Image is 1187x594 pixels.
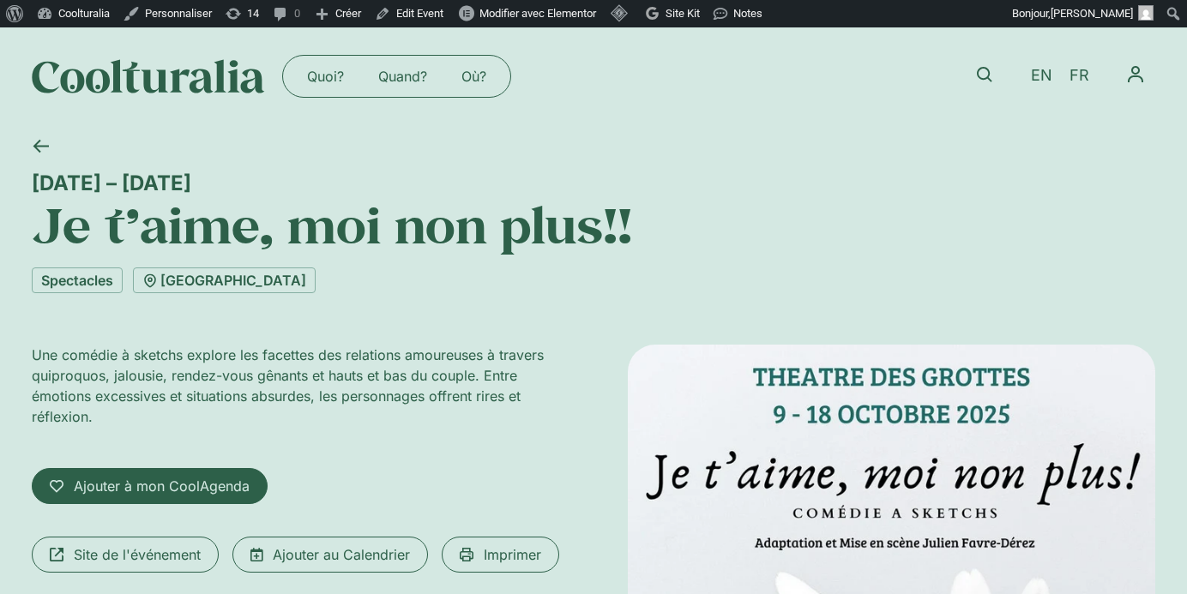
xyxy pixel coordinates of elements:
[290,63,361,90] a: Quoi?
[74,476,250,496] span: Ajouter à mon CoolAgenda
[290,63,503,90] nav: Menu
[232,537,428,573] a: Ajouter au Calendrier
[442,537,559,573] a: Imprimer
[1070,67,1089,85] span: FR
[1061,63,1098,88] a: FR
[484,544,541,565] span: Imprimer
[1051,7,1133,20] span: [PERSON_NAME]
[32,267,123,293] a: Spectacles
[1116,55,1155,94] nav: Menu
[74,544,201,565] span: Site de l'événement
[133,267,316,293] a: [GEOGRAPHIC_DATA]
[479,7,596,20] span: Modifier avec Elementor
[32,171,1155,195] div: [DATE] – [DATE]
[32,537,219,573] a: Site de l'événement
[32,195,1155,254] h1: Je t’aime, moi non plus!!
[1031,67,1052,85] span: EN
[32,345,559,427] p: Une comédie à sketchs explore les facettes des relations amoureuses à travers quiproquos, jalousi...
[444,63,503,90] a: Où?
[361,63,444,90] a: Quand?
[1116,55,1155,94] button: Permuter le menu
[273,544,410,565] span: Ajouter au Calendrier
[1022,63,1061,88] a: EN
[32,468,268,504] a: Ajouter à mon CoolAgenda
[666,7,700,20] span: Site Kit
